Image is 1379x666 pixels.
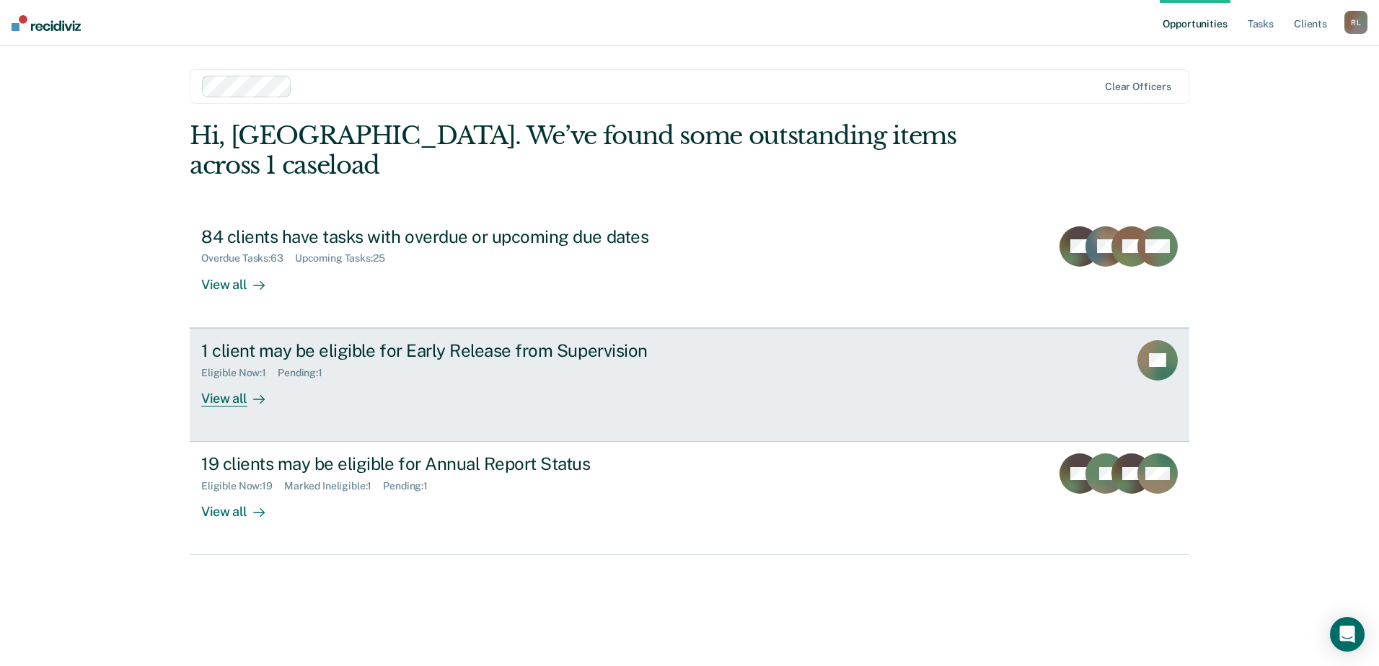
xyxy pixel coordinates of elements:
div: Eligible Now : 1 [201,367,278,379]
div: Open Intercom Messenger [1330,617,1365,652]
a: 84 clients have tasks with overdue or upcoming due datesOverdue Tasks:63Upcoming Tasks:25View all [190,215,1189,328]
div: Overdue Tasks : 63 [201,252,295,265]
div: Pending : 1 [383,480,439,492]
div: View all [201,378,282,407]
div: R L [1344,11,1367,34]
button: RL [1344,11,1367,34]
div: Upcoming Tasks : 25 [295,252,397,265]
div: Clear officers [1105,81,1171,93]
div: Hi, [GEOGRAPHIC_DATA]. We’ve found some outstanding items across 1 caseload [190,121,990,180]
div: View all [201,265,282,293]
div: 19 clients may be eligible for Annual Report Status [201,453,708,474]
div: View all [201,492,282,520]
div: 84 clients have tasks with overdue or upcoming due dates [201,226,708,247]
div: Marked Ineligible : 1 [284,480,383,492]
div: 1 client may be eligible for Early Release from Supervision [201,340,708,361]
img: Recidiviz [12,15,81,31]
div: Eligible Now : 19 [201,480,284,492]
a: 1 client may be eligible for Early Release from SupervisionEligible Now:1Pending:1View all [190,328,1189,442]
div: Pending : 1 [278,367,334,379]
a: 19 clients may be eligible for Annual Report StatusEligible Now:19Marked Ineligible:1Pending:1Vie... [190,442,1189,555]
